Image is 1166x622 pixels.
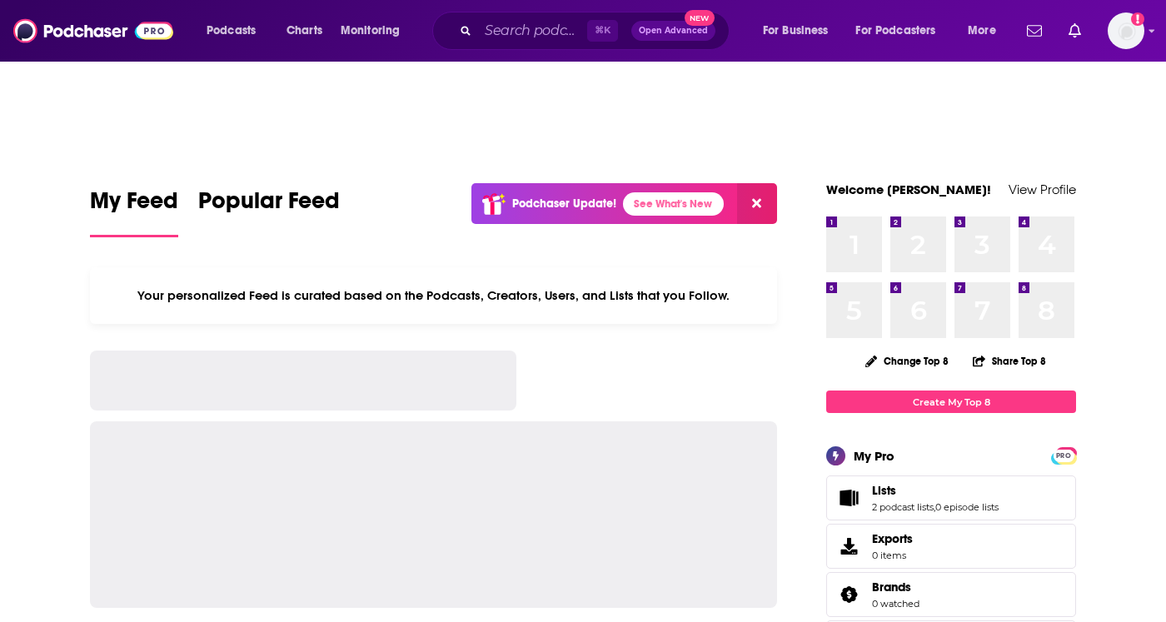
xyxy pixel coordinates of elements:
a: Lists [832,486,865,510]
a: Charts [276,17,332,44]
a: Create My Top 8 [826,391,1076,413]
span: Podcasts [207,19,256,42]
span: New [685,10,715,26]
div: Your personalized Feed is curated based on the Podcasts, Creators, Users, and Lists that you Follow. [90,267,777,324]
span: Logged in as lizziehan [1108,12,1144,49]
a: 0 watched [872,598,919,610]
div: My Pro [854,448,894,464]
p: Podchaser Update! [512,197,616,211]
a: View Profile [1009,182,1076,197]
span: Exports [832,535,865,558]
button: open menu [329,17,421,44]
button: Change Top 8 [855,351,959,371]
img: Podchaser - Follow, Share and Rate Podcasts [13,15,173,47]
span: , [934,501,935,513]
button: open menu [956,17,1017,44]
a: Brands [872,580,919,595]
span: My Feed [90,187,178,225]
a: Welcome [PERSON_NAME]! [826,182,991,197]
span: Exports [872,531,913,546]
a: 0 episode lists [935,501,999,513]
span: For Podcasters [855,19,935,42]
span: Open Advanced [639,27,708,35]
a: PRO [1054,449,1074,461]
span: For Business [763,19,829,42]
span: Monitoring [341,19,400,42]
a: Popular Feed [198,187,340,237]
span: PRO [1054,450,1074,462]
span: Popular Feed [198,187,340,225]
a: Lists [872,483,999,498]
span: Lists [872,483,896,498]
div: Search podcasts, credits, & more... [448,12,745,50]
button: open menu [751,17,850,44]
a: Show notifications dropdown [1062,17,1088,45]
button: Show profile menu [1108,12,1144,49]
a: 2 podcast lists [872,501,934,513]
input: Search podcasts, credits, & more... [478,17,587,44]
span: ⌘ K [587,20,618,42]
a: Exports [826,524,1076,569]
a: My Feed [90,187,178,237]
button: open menu [845,17,960,44]
button: open menu [195,17,277,44]
span: Brands [872,580,911,595]
a: See What's New [623,192,724,216]
svg: Add a profile image [1131,12,1144,26]
span: Brands [826,572,1076,617]
img: User Profile [1108,12,1144,49]
button: Open AdvancedNew [631,21,715,41]
span: Charts [287,19,322,42]
button: Share Top 8 [972,345,1047,377]
span: More [968,19,996,42]
a: Brands [832,583,865,606]
a: Show notifications dropdown [1020,17,1049,45]
span: Lists [826,475,1076,520]
span: 0 items [872,550,913,561]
